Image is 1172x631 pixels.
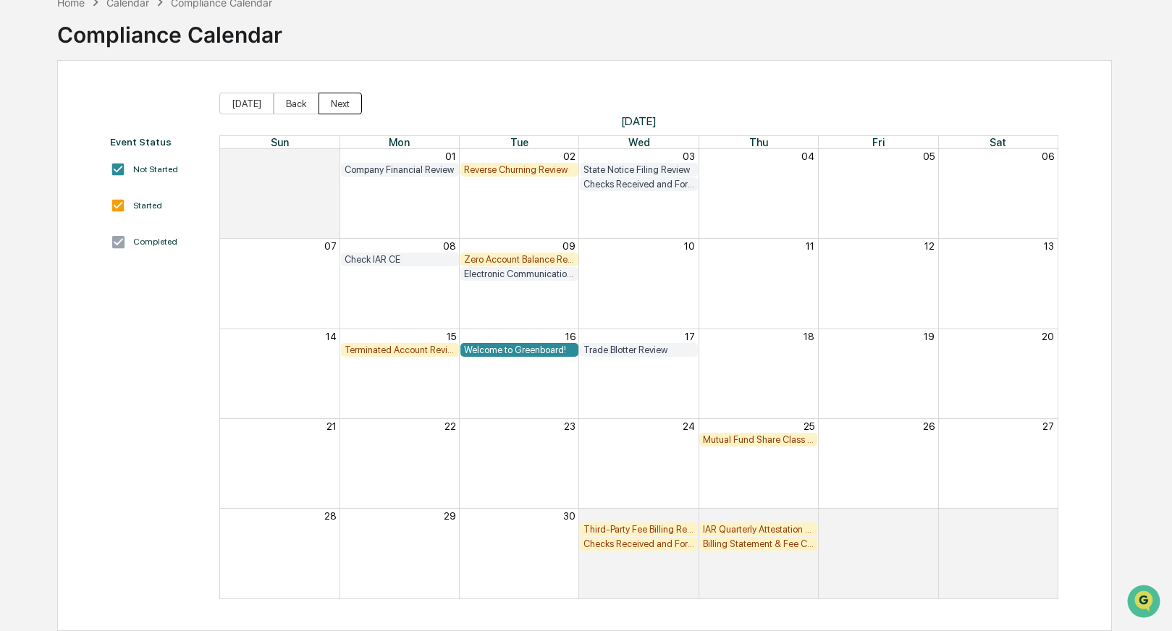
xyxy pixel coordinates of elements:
[806,240,814,252] button: 11
[628,136,650,148] span: Wed
[804,420,814,432] button: 25
[804,331,814,342] button: 18
[564,420,576,432] button: 23
[57,10,282,48] div: Compliance Calendar
[447,331,456,342] button: 15
[133,164,178,174] div: Not Started
[345,254,455,265] div: Check IAR CE
[703,524,814,535] div: IAR Quarterly Attestation Review
[99,177,185,203] a: 🗄️Attestations
[583,179,694,190] div: Checks Received and Forwarded Log
[684,240,695,252] button: 10
[14,111,41,137] img: 1746055101610-c473b297-6a78-478c-a979-82029cc54cd1
[219,114,1058,128] span: [DATE]
[583,164,694,175] div: State Notice Filing Review
[1041,510,1054,522] button: 04
[324,510,337,522] button: 28
[802,510,814,522] button: 02
[583,344,694,355] div: Trade Blotter Review
[563,510,576,522] button: 30
[703,538,814,549] div: Billing Statement & Fee Calculations Report Review
[464,268,575,279] div: Electronic Communication Review
[345,344,455,355] div: Terminated Account Review
[324,240,337,252] button: 07
[133,200,162,211] div: Started
[924,240,935,252] button: 12
[464,254,575,265] div: Zero Account Balance Review
[1042,331,1054,342] button: 20
[9,177,99,203] a: 🖐️Preclearance
[923,151,935,162] button: 05
[49,125,183,137] div: We're available if you need us!
[219,135,1058,599] div: Month View
[1042,151,1054,162] button: 06
[683,420,695,432] button: 24
[319,93,362,114] button: Next
[9,204,97,230] a: 🔎Data Lookup
[29,182,93,197] span: Preclearance
[703,434,814,445] div: Mutual Fund Share Class Review
[563,151,576,162] button: 02
[1042,420,1054,432] button: 27
[922,510,935,522] button: 03
[583,524,694,535] div: Third-Party Fee Billing Review
[685,331,695,342] button: 17
[49,111,237,125] div: Start new chat
[444,510,456,522] button: 29
[924,331,935,342] button: 19
[14,30,264,54] p: How can we help?
[801,151,814,162] button: 04
[923,420,935,432] button: 26
[583,538,694,549] div: Checks Received and Forwarded Log
[683,151,695,162] button: 03
[326,331,337,342] button: 14
[119,182,180,197] span: Attestations
[110,136,205,148] div: Event Status
[562,240,576,252] button: 09
[443,240,456,252] button: 08
[345,164,455,175] div: Company Financial Review
[271,136,289,148] span: Sun
[1126,583,1165,622] iframe: Open customer support
[445,151,456,162] button: 01
[105,184,117,195] div: 🗄️
[990,136,1006,148] span: Sat
[326,151,337,162] button: 31
[144,245,175,256] span: Pylon
[389,136,410,148] span: Mon
[510,136,528,148] span: Tue
[29,210,91,224] span: Data Lookup
[14,184,26,195] div: 🖐️
[464,164,575,175] div: Reverse Churning Review
[133,237,177,247] div: Completed
[444,420,456,432] button: 22
[565,331,576,342] button: 16
[1044,240,1054,252] button: 13
[274,93,319,114] button: Back
[326,420,337,432] button: 21
[464,344,575,355] div: Welcome to Greenboard!
[102,245,175,256] a: Powered byPylon
[872,136,885,148] span: Fri
[684,510,695,522] button: 01
[749,136,768,148] span: Thu
[246,115,264,132] button: Start new chat
[219,93,274,114] button: [DATE]
[14,211,26,223] div: 🔎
